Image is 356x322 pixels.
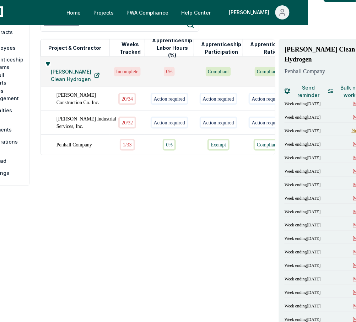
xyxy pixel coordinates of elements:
span: Week ending [DATE] [285,141,320,147]
button: [PERSON_NAME] [223,5,295,20]
div: [PERSON_NAME] Construction Co. Inc. [56,91,117,106]
a: [PERSON_NAME] Clean Hydrogen [45,68,106,82]
span: Week ending [DATE] [285,249,320,255]
a: Projects [88,5,119,20]
div: Exempt [207,139,229,151]
div: 20 / 34 [118,93,136,104]
div: Compliant [254,139,281,151]
span: Week ending [DATE] [285,304,320,309]
span: Week ending [DATE] [285,182,320,188]
span: Week ending [DATE] [285,263,320,269]
button: Send reminder [285,84,324,98]
span: Week ending [DATE] [285,236,320,242]
span: Week ending [DATE] [285,168,320,174]
div: Action required [249,93,286,104]
span: Week ending [DATE] [285,101,320,107]
div: Compliant [255,67,280,76]
div: 1 / 33 [120,139,135,151]
nav: Main [61,5,301,20]
div: Action required [200,93,237,104]
a: Home [61,5,86,20]
button: Apprenticeship Participation [200,41,243,55]
a: Help Center [176,5,216,20]
div: Compliant [206,67,231,76]
div: Action required [249,117,286,128]
span: Week ending [DATE] [285,114,320,120]
span: Week ending [DATE] [285,128,320,134]
button: Weeks Tracked [116,41,145,55]
span: Week ending [DATE] [285,290,320,296]
span: Week ending [DATE] [285,222,320,228]
div: Incomplete [114,67,141,76]
span: Week ending [DATE] [285,155,320,161]
div: Action required [200,117,237,128]
div: 20 / 32 [118,117,136,128]
button: Apprenticeship Labor Hours (%) [151,41,194,55]
div: [PERSON_NAME] [229,5,273,20]
div: Action required [151,93,188,104]
span: Week ending [DATE] [285,209,320,215]
div: Action required [151,117,188,128]
button: Project & Contractor [47,41,103,55]
span: Send reminder [293,84,324,99]
span: Week ending [DATE] [285,195,320,201]
div: [PERSON_NAME] Industrial Services, Inc. [56,115,117,130]
div: 0% [163,139,176,151]
button: Apprenticeship Ratio [249,41,292,55]
span: Week ending [DATE] [285,277,320,282]
a: PWA Compliance [121,5,174,20]
div: 0 % [164,67,175,76]
div: Penhall Company [56,141,117,149]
